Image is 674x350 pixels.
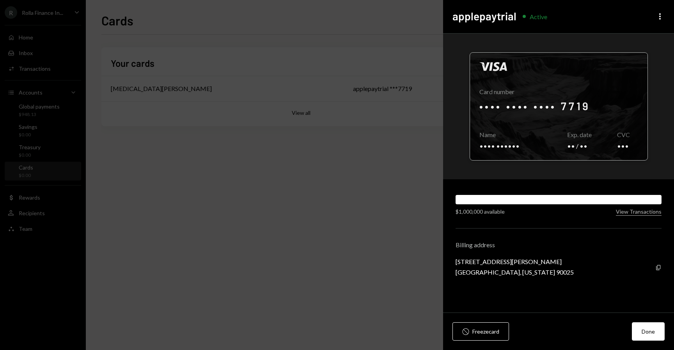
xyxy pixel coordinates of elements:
[452,322,509,341] button: Freezecard
[456,241,662,248] div: Billing address
[456,268,574,276] div: [GEOGRAPHIC_DATA], [US_STATE] 90025
[632,322,665,341] button: Done
[470,52,648,161] div: Click to reveal
[616,208,662,216] button: View Transactions
[456,258,574,265] div: [STREET_ADDRESS][PERSON_NAME]
[456,207,505,216] div: $1,000,000 available
[452,9,516,24] h2: applepaytrial
[472,327,499,336] div: Freeze card
[530,13,547,20] div: Active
